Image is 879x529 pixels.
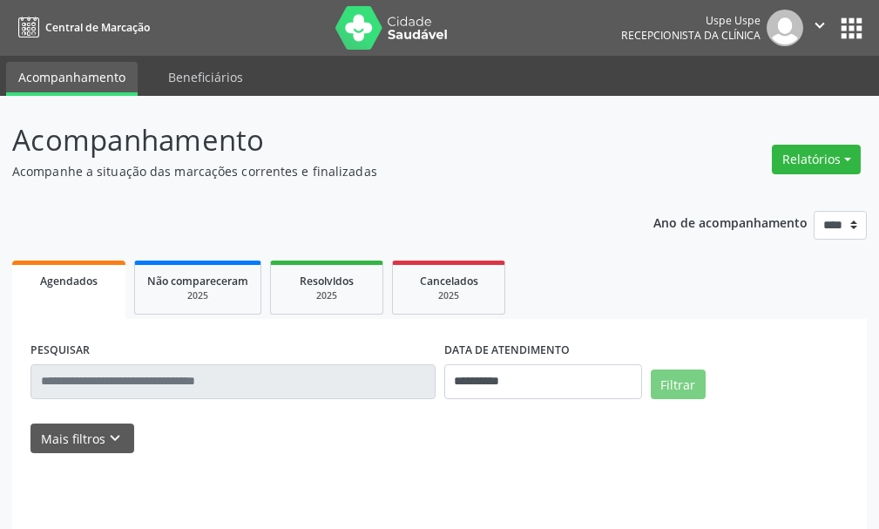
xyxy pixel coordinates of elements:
[147,274,248,288] span: Não compareceram
[45,20,150,35] span: Central de Marcação
[803,10,836,46] button: 
[156,62,255,92] a: Beneficiários
[444,337,570,364] label: DATA DE ATENDIMENTO
[12,13,150,42] a: Central de Marcação
[300,274,354,288] span: Resolvidos
[420,274,478,288] span: Cancelados
[40,274,98,288] span: Agendados
[772,145,861,174] button: Relatórios
[836,13,867,44] button: apps
[12,119,611,162] p: Acompanhamento
[6,62,138,96] a: Acompanhamento
[405,289,492,302] div: 2025
[621,28,761,43] span: Recepcionista da clínica
[147,289,248,302] div: 2025
[12,162,611,180] p: Acompanhe a situação das marcações correntes e finalizadas
[653,211,808,233] p: Ano de acompanhamento
[30,337,90,364] label: PESQUISAR
[30,424,134,454] button: Mais filtroskeyboard_arrow_down
[283,289,370,302] div: 2025
[105,429,125,448] i: keyboard_arrow_down
[810,16,829,35] i: 
[621,13,761,28] div: Uspe Uspe
[651,370,706,399] button: Filtrar
[767,10,803,46] img: img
